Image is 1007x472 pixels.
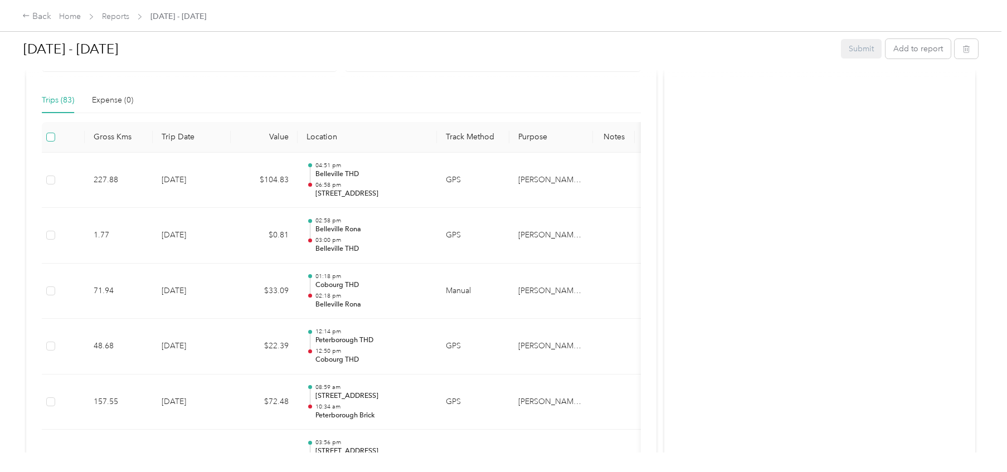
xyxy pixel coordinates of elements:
[153,264,231,319] td: [DATE]
[85,264,153,319] td: 71.94
[315,391,428,401] p: [STREET_ADDRESS]
[298,122,437,153] th: Location
[42,94,74,106] div: Trips (83)
[315,236,428,244] p: 03:00 pm
[315,383,428,391] p: 08:59 am
[231,374,298,430] td: $72.48
[23,36,833,62] h1: Sep 1 - 30, 2025
[509,374,593,430] td: Acosta Canada
[315,446,428,456] p: [STREET_ADDRESS]
[315,217,428,225] p: 02:58 pm
[231,122,298,153] th: Value
[437,374,509,430] td: GPS
[153,319,231,374] td: [DATE]
[315,225,428,235] p: Belleville Rona
[85,208,153,264] td: 1.77
[315,355,428,365] p: Cobourg THD
[59,12,81,21] a: Home
[315,280,428,290] p: Cobourg THD
[22,10,51,23] div: Back
[315,335,428,346] p: Peterborough THD
[437,264,509,319] td: Manual
[886,39,951,59] button: Add to report
[509,264,593,319] td: Acosta Canada
[315,328,428,335] p: 12:14 pm
[315,244,428,254] p: Belleville THD
[315,403,428,411] p: 10:34 am
[231,264,298,319] td: $33.09
[437,153,509,208] td: GPS
[92,94,133,106] div: Expense (0)
[85,153,153,208] td: 227.88
[85,319,153,374] td: 48.68
[315,439,428,446] p: 03:56 pm
[102,12,129,21] a: Reports
[231,153,298,208] td: $104.83
[509,153,593,208] td: Acosta Canada
[315,411,428,421] p: Peterborough Brick
[315,162,428,169] p: 04:51 pm
[231,208,298,264] td: $0.81
[153,208,231,264] td: [DATE]
[509,208,593,264] td: Acosta Canada
[85,374,153,430] td: 157.55
[315,300,428,310] p: Belleville Rona
[153,374,231,430] td: [DATE]
[945,410,1007,472] iframe: Everlance-gr Chat Button Frame
[593,122,635,153] th: Notes
[437,319,509,374] td: GPS
[153,122,231,153] th: Trip Date
[315,292,428,300] p: 02:18 pm
[150,11,206,22] span: [DATE] - [DATE]
[231,319,298,374] td: $22.39
[635,122,677,153] th: Tags
[509,122,593,153] th: Purpose
[85,122,153,153] th: Gross Kms
[315,181,428,189] p: 06:58 pm
[509,319,593,374] td: Acosta Canada
[153,153,231,208] td: [DATE]
[437,208,509,264] td: GPS
[315,347,428,355] p: 12:50 pm
[315,189,428,199] p: [STREET_ADDRESS]
[437,122,509,153] th: Track Method
[315,169,428,179] p: Belleville THD
[315,273,428,280] p: 01:18 pm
